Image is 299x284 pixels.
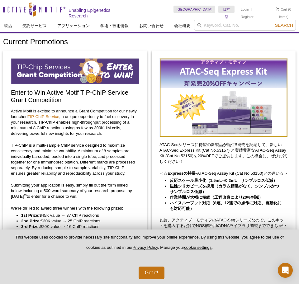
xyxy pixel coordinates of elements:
strong: 磁性シリカビーズを採用（カラム精製がなく、シンプルかつサンプルロス低減） [170,184,279,194]
strong: ハイスループット対応（8連、12連での操作に対応。自動化にも対応可能） [170,201,282,211]
a: 会社概要 [170,20,194,32]
li: | [251,6,252,13]
strong: 作業時間が大幅に短縮（工程改良により20%削減） [170,195,263,200]
li: $45K value → 37 ChIP reactions [21,213,133,218]
a: お問い合わせ [135,20,167,32]
strong: 2nd Prize: [21,219,41,223]
button: Got it! [139,267,164,279]
li: (0 items) [272,6,296,21]
a: 日本語 [218,6,234,13]
a: アプリケーション [54,20,93,32]
p: ATAC-Seqシリーズに待望の新製品が誕生‼発売を記念して、新しいATAC-Seq Express Kit (Cat No.53157) と実績豊富なATAC-Seq Assay Kit (C... [159,142,288,164]
p: Submitting your application is easy, simply fill out the form linked below including a 500-word s... [11,182,139,199]
button: Search [273,22,295,28]
h2: Enter to Win Active Motif TIP-ChIP Service Grant Competition [11,89,139,104]
a: Privacy Policy [133,245,158,250]
p: ＜☆ -ATAC-Seq Assay Kit (Cat No.53150)との違い☆＞ [159,171,288,176]
button: cookie settings [184,245,211,250]
a: Cart [276,7,287,12]
p: Active Motif is excited to announce a Grant Competition for our newly launched , a unique opportu... [11,108,139,136]
a: 学術・技術情報 [97,20,132,32]
h2: Enabling Epigenetics Research [69,7,129,19]
a: 受託サービス [19,20,50,32]
a: Register [241,15,254,19]
img: Save on ATAC-Seq Kits [159,58,288,137]
p: 勿論、アクティブ・モティフのATAC-Seqシリーズなので、このキットを購入するだけでNGS解析用のDNAライブラリ調製までできちゃいます！ [159,217,288,234]
sup: th [24,193,27,197]
strong: 3rd Prize: [21,224,40,229]
strong: 1st Prize: [21,213,40,218]
p: This website uses cookies to provide necessary site functionality and improve your online experie... [10,234,289,255]
div: Open Intercom Messenger [278,263,293,278]
input: Keyword, Cat. No. [194,20,296,31]
img: TIP-ChIP Service Grant Competition [11,58,139,84]
img: Your Cart [276,7,279,11]
strong: 反応スケール最小化（1.5mL⇒0.2mL サンプルロス低減） [170,178,278,183]
h1: Current Promotions [3,38,296,47]
a: Login [241,7,249,12]
a: [GEOGRAPHIC_DATA] [173,6,216,13]
p: We’re thrilled to award three winners with the following prizes: [11,206,139,211]
li: $30K value → 25 ChIP reactions [21,218,133,224]
span: Search [275,23,293,28]
a: TIP-ChIP Service [28,114,59,119]
p: TIP-ChIP is a multi-sample ChIP service designed to maximize consistency and minimize variability... [11,143,139,176]
strong: Expressの特長 [168,171,196,176]
li: $20K value → 16 ChIP reactions [21,224,133,230]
